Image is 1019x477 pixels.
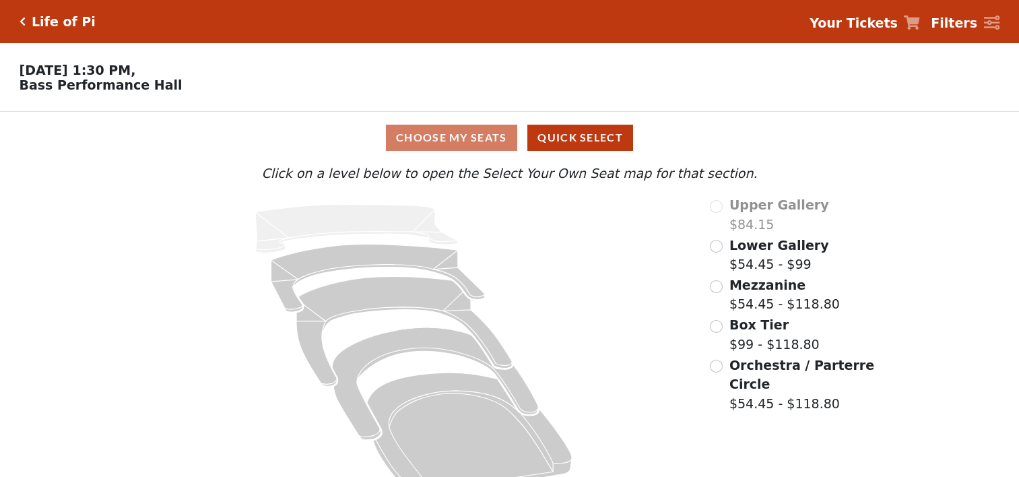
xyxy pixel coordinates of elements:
span: Mezzanine [729,278,806,292]
strong: Filters [931,15,977,30]
path: Lower Gallery - Seats Available: 86 [271,245,486,313]
button: Quick Select [527,125,633,151]
strong: Your Tickets [810,15,898,30]
path: Upper Gallery - Seats Available: 0 [256,205,458,253]
a: Click here to go back to filters [20,17,26,26]
h5: Life of Pi [32,14,96,30]
a: Filters [931,13,999,33]
a: Your Tickets [810,13,920,33]
label: $54.45 - $118.80 [729,356,876,414]
span: Lower Gallery [729,238,829,253]
span: Box Tier [729,317,789,332]
p: Click on a level below to open the Select Your Own Seat map for that section. [137,164,882,183]
label: $54.45 - $118.80 [729,276,840,314]
span: Orchestra / Parterre Circle [729,358,874,392]
label: $54.45 - $99 [729,236,829,274]
span: Upper Gallery [729,197,829,212]
label: $99 - $118.80 [729,315,820,354]
label: $84.15 [729,195,829,234]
